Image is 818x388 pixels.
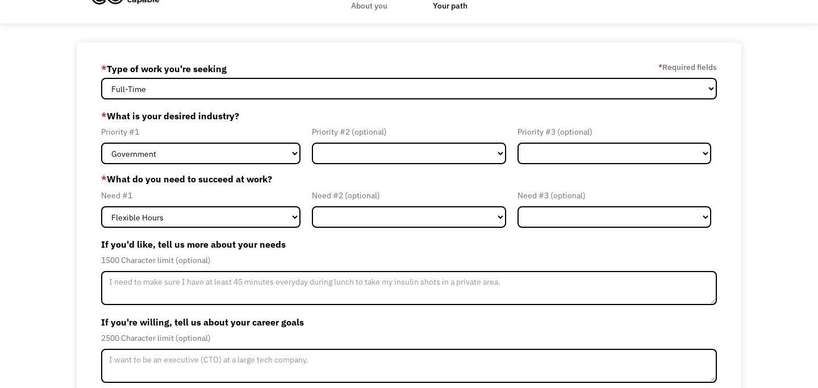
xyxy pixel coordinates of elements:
label: Required fields [658,60,717,74]
label: If you'd like, tell us more about your needs [101,235,717,253]
div: Priority #1 [101,125,301,139]
label: What do you need to succeed at work? [101,172,717,186]
div: Need #1 [101,189,301,202]
div: 2500 Character limit (optional) [101,331,717,345]
div: Priority #3 (optional) [517,125,711,139]
label: What is your desired industry? [101,107,717,125]
label: Type of work you're seeking [101,60,227,78]
div: Priority #2 (optional) [312,125,506,139]
div: 1500 Character limit (optional) [101,253,717,267]
div: Need #2 (optional) [312,189,506,202]
div: Need #3 (optional) [517,189,711,202]
label: If you're willing, tell us about your career goals [101,313,717,331]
